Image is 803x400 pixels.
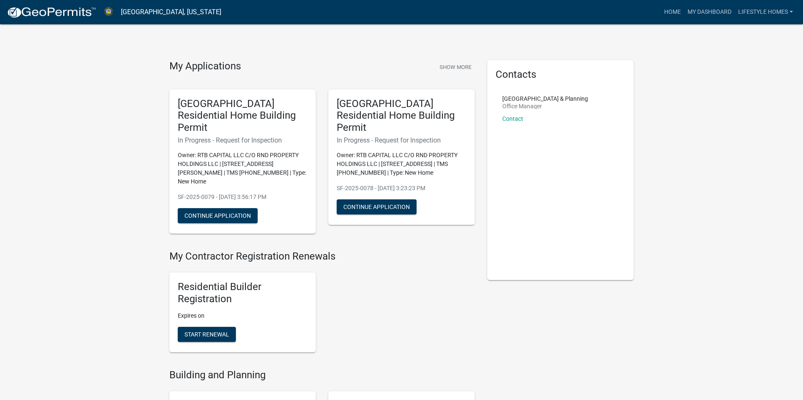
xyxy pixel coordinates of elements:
button: Continue Application [337,199,417,214]
h6: In Progress - Request for Inspection [337,136,466,144]
h5: Residential Builder Registration [178,281,307,305]
p: Owner: RTB CAPITAL LLC C/O RND PROPERTY HOLDINGS LLC | [STREET_ADDRESS] | TMS [PHONE_NUMBER] | Ty... [337,151,466,177]
p: SF-2025-0078 - [DATE] 3:23:23 PM [337,184,466,193]
span: Start Renewal [184,331,229,338]
a: Lifestyle Homes [735,4,796,20]
h4: My Contractor Registration Renewals [169,250,475,262]
img: Abbeville County, South Carolina [103,6,114,18]
a: My Dashboard [684,4,735,20]
a: Contact [502,115,523,122]
p: Owner: RTB CAPITAL LLC C/O RND PROPERTY HOLDINGS LLC | [STREET_ADDRESS][PERSON_NAME] | TMS [PHONE... [178,151,307,186]
button: Show More [436,60,475,74]
p: SF-2025-0079 - [DATE] 3:56:17 PM [178,193,307,201]
a: Home [661,4,684,20]
h6: In Progress - Request for Inspection [178,136,307,144]
h5: [GEOGRAPHIC_DATA] Residential Home Building Permit [178,98,307,134]
h5: [GEOGRAPHIC_DATA] Residential Home Building Permit [337,98,466,134]
button: Continue Application [178,208,258,223]
p: Expires on [178,311,307,320]
h4: Building and Planning [169,369,475,381]
p: Office Manager [502,103,588,109]
wm-registration-list-section: My Contractor Registration Renewals [169,250,475,359]
p: [GEOGRAPHIC_DATA] & Planning [502,96,588,102]
h4: My Applications [169,60,241,73]
a: [GEOGRAPHIC_DATA], [US_STATE] [121,5,221,19]
h5: Contacts [496,69,625,81]
button: Start Renewal [178,327,236,342]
